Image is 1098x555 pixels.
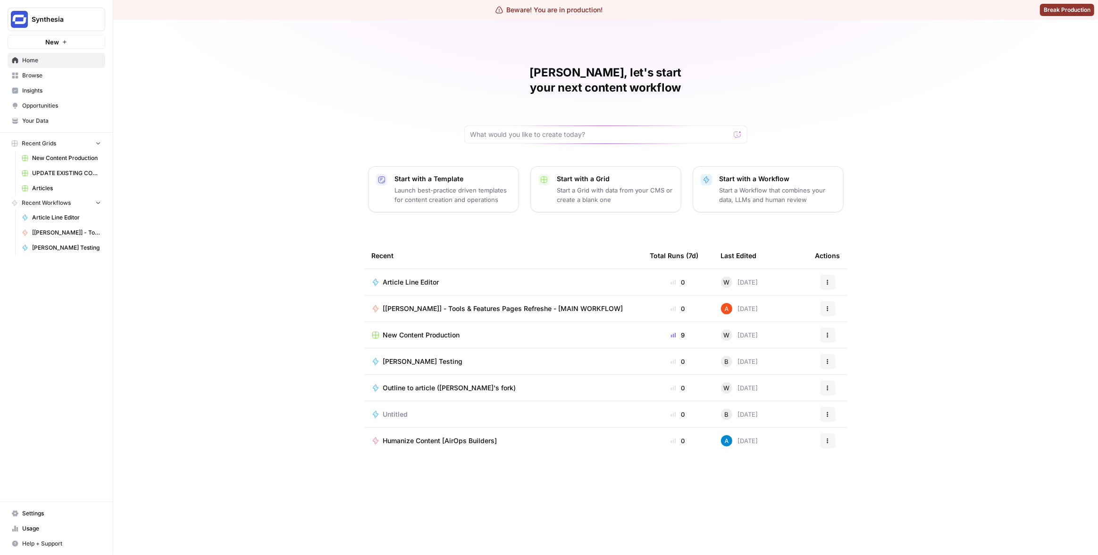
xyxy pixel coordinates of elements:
button: Workspace: Synthesia [8,8,105,31]
span: B [724,410,729,419]
div: [DATE] [721,277,758,288]
img: o3cqybgnmipr355j8nz4zpq1mc6x [721,435,732,446]
span: Your Data [22,117,101,125]
div: [DATE] [721,329,758,341]
a: Insights [8,83,105,98]
span: New Content Production [383,330,460,340]
div: Recent [372,243,635,269]
span: W [723,383,729,393]
span: New [45,37,59,47]
span: [[PERSON_NAME]] - Tools & Features Pages Refreshe - [MAIN WORKFLOW] [32,228,101,237]
span: Home [22,56,101,65]
a: Outline to article ([PERSON_NAME]'s fork) [372,383,635,393]
div: [DATE] [721,303,758,314]
div: Actions [815,243,840,269]
span: Articles [32,184,101,193]
span: Outline to article ([PERSON_NAME]'s fork) [383,383,516,393]
span: Humanize Content [AirOps Builders] [383,436,497,446]
span: Recent Grids [22,139,56,148]
span: Opportunities [22,101,101,110]
a: Your Data [8,113,105,128]
span: W [723,330,729,340]
span: [PERSON_NAME] Testing [32,244,101,252]
img: cje7zb9ux0f2nqyv5qqgv3u0jxek [721,303,732,314]
a: [[PERSON_NAME]] - Tools & Features Pages Refreshe - [MAIN WORKFLOW] [17,225,105,240]
a: [[PERSON_NAME]] - Tools & Features Pages Refreshe - [MAIN WORKFLOW] [372,304,635,313]
div: Last Edited [721,243,757,269]
a: Articles [17,181,105,196]
a: Settings [8,506,105,521]
div: 0 [650,304,706,313]
a: Home [8,53,105,68]
div: 0 [650,410,706,419]
button: Start with a WorkflowStart a Workflow that combines your data, LLMs and human review [693,166,844,212]
p: Start a Workflow that combines your data, LLMs and human review [720,185,836,204]
div: [DATE] [721,356,758,367]
a: Usage [8,521,105,536]
span: Article Line Editor [383,277,439,287]
span: Article Line Editor [32,213,101,222]
p: Launch best-practice driven templates for content creation and operations [395,185,511,204]
span: Untitled [383,410,408,419]
div: 0 [650,383,706,393]
div: 0 [650,357,706,366]
a: Article Line Editor [17,210,105,225]
a: Article Line Editor [372,277,635,287]
div: 0 [650,277,706,287]
div: [DATE] [721,409,758,420]
a: Browse [8,68,105,83]
div: 0 [650,436,706,446]
button: Help + Support [8,536,105,551]
a: [PERSON_NAME] Testing [372,357,635,366]
span: [PERSON_NAME] Testing [383,357,463,366]
span: [[PERSON_NAME]] - Tools & Features Pages Refreshe - [MAIN WORKFLOW] [383,304,623,313]
span: Synthesia [32,15,89,24]
div: 9 [650,330,706,340]
a: UPDATE EXISTING CONTENT [17,166,105,181]
p: Start with a Workflow [720,174,836,184]
button: Recent Workflows [8,196,105,210]
a: Opportunities [8,98,105,113]
button: New [8,35,105,49]
button: Recent Grids [8,136,105,151]
p: Start with a Template [395,174,511,184]
p: Start with a Grid [557,174,673,184]
a: New Content Production [17,151,105,166]
span: Insights [22,86,101,95]
input: What would you like to create today? [470,130,730,139]
span: W [723,277,729,287]
button: Start with a TemplateLaunch best-practice driven templates for content creation and operations [368,166,519,212]
div: Total Runs (7d) [650,243,699,269]
span: Usage [22,524,101,533]
div: [DATE] [721,435,758,446]
span: Help + Support [22,539,101,548]
a: [PERSON_NAME] Testing [17,240,105,255]
button: Start with a GridStart a Grid with data from your CMS or create a blank one [530,166,681,212]
span: Break Production [1044,6,1090,14]
h1: [PERSON_NAME], let's start your next content workflow [464,65,747,95]
div: Beware! You are in production! [495,5,603,15]
span: Settings [22,509,101,518]
button: Break Production [1040,4,1094,16]
a: New Content Production [372,330,635,340]
p: Start a Grid with data from your CMS or create a blank one [557,185,673,204]
span: New Content Production [32,154,101,162]
span: B [724,357,729,366]
span: UPDATE EXISTING CONTENT [32,169,101,177]
a: Untitled [372,410,635,419]
img: Synthesia Logo [11,11,28,28]
span: Recent Workflows [22,199,71,207]
a: Humanize Content [AirOps Builders] [372,436,635,446]
span: Browse [22,71,101,80]
div: [DATE] [721,382,758,394]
